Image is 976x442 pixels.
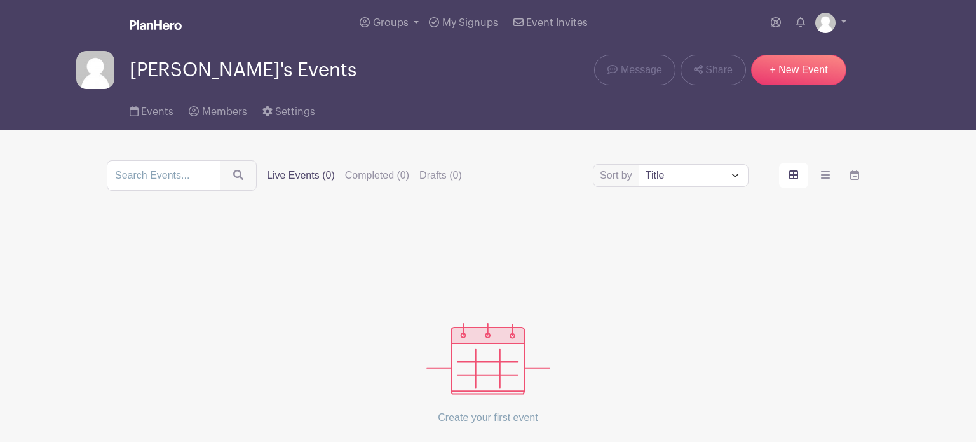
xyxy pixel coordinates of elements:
a: Share [681,55,746,85]
a: Events [130,89,173,130]
label: Sort by [600,168,636,183]
span: My Signups [442,18,498,28]
div: order and view [779,163,869,188]
a: Members [189,89,247,130]
span: Message [621,62,662,78]
label: Live Events (0) [267,168,335,183]
a: Settings [262,89,315,130]
span: Members [202,107,247,117]
span: Event Invites [526,18,588,28]
span: Share [705,62,733,78]
a: + New Event [751,55,846,85]
label: Drafts (0) [419,168,462,183]
div: filters [267,168,462,183]
img: events_empty-56550af544ae17c43cc50f3ebafa394433d06d5f1891c01edc4b5d1d59cfda54.svg [426,323,550,395]
span: Settings [275,107,315,117]
a: Message [594,55,675,85]
label: Completed (0) [345,168,409,183]
span: Groups [373,18,409,28]
img: default-ce2991bfa6775e67f084385cd625a349d9dcbb7a52a09fb2fda1e96e2d18dcdb.png [815,13,836,33]
span: [PERSON_NAME]'s Events [130,60,356,81]
input: Search Events... [107,160,220,191]
img: default-ce2991bfa6775e67f084385cd625a349d9dcbb7a52a09fb2fda1e96e2d18dcdb.png [76,51,114,89]
img: logo_white-6c42ec7e38ccf1d336a20a19083b03d10ae64f83f12c07503d8b9e83406b4c7d.svg [130,20,182,30]
span: Events [141,107,173,117]
p: Create your first event [426,395,550,441]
